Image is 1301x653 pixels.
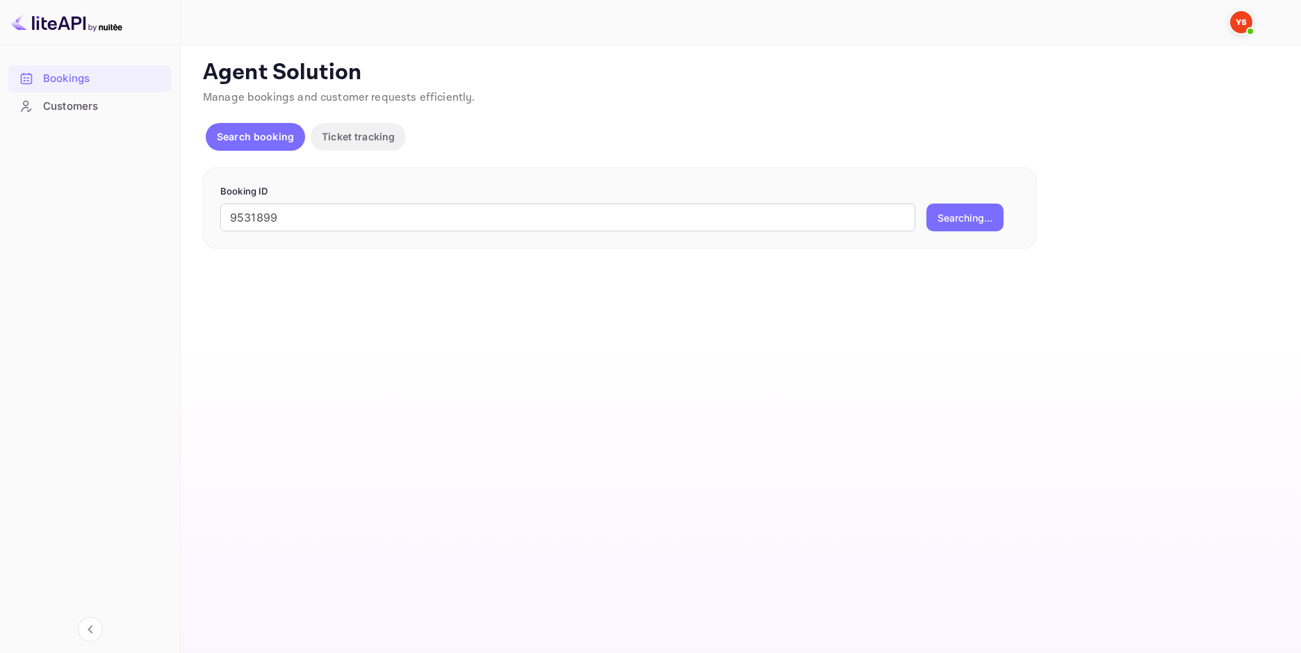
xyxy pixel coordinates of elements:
p: Booking ID [220,185,1020,199]
input: Enter Booking ID (e.g., 63782194) [220,204,915,231]
a: Bookings [8,65,172,91]
img: LiteAPI logo [11,11,122,33]
p: Search booking [217,129,294,144]
div: Bookings [8,65,172,92]
div: Bookings [43,71,165,87]
span: Manage bookings and customer requests efficiently. [203,90,475,105]
button: Searching... [926,204,1004,231]
img: Yandex Support [1230,11,1252,33]
a: Customers [8,93,172,119]
button: Collapse navigation [78,617,103,642]
p: Ticket tracking [322,129,395,144]
div: Customers [43,99,165,115]
p: Agent Solution [203,59,1276,87]
div: Customers [8,93,172,120]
